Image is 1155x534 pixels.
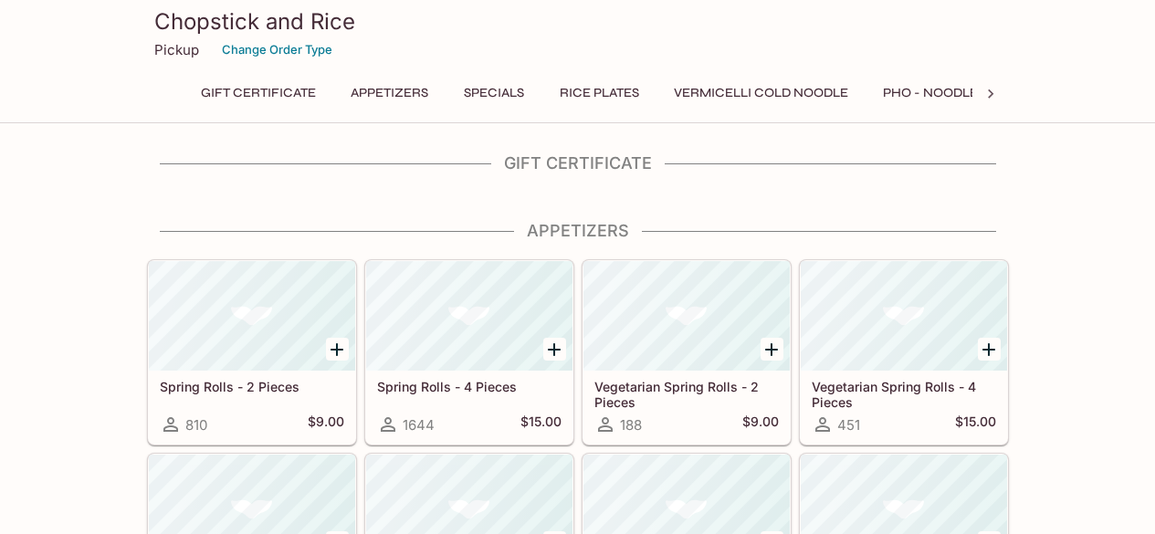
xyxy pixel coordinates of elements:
[873,80,1026,106] button: Pho - Noodle Soup
[801,261,1007,371] div: Vegetarian Spring Rolls - 4 Pieces
[214,36,341,64] button: Change Order Type
[308,414,344,435] h5: $9.00
[453,80,535,106] button: Specials
[550,80,649,106] button: Rice Plates
[185,416,207,434] span: 810
[583,260,791,445] a: Vegetarian Spring Rolls - 2 Pieces188$9.00
[191,80,326,106] button: Gift Certificate
[837,416,860,434] span: 451
[403,416,435,434] span: 1644
[154,7,1002,36] h3: Chopstick and Rice
[664,80,858,106] button: Vermicelli Cold Noodle
[326,338,349,361] button: Add Spring Rolls - 2 Pieces
[594,379,779,409] h5: Vegetarian Spring Rolls - 2 Pieces
[800,260,1008,445] a: Vegetarian Spring Rolls - 4 Pieces451$15.00
[978,338,1001,361] button: Add Vegetarian Spring Rolls - 4 Pieces
[147,221,1009,241] h4: Appetizers
[812,379,996,409] h5: Vegetarian Spring Rolls - 4 Pieces
[341,80,438,106] button: Appetizers
[160,379,344,394] h5: Spring Rolls - 2 Pieces
[620,416,642,434] span: 188
[377,379,562,394] h5: Spring Rolls - 4 Pieces
[154,41,199,58] p: Pickup
[365,260,573,445] a: Spring Rolls - 4 Pieces1644$15.00
[583,261,790,371] div: Vegetarian Spring Rolls - 2 Pieces
[543,338,566,361] button: Add Spring Rolls - 4 Pieces
[742,414,779,435] h5: $9.00
[149,261,355,371] div: Spring Rolls - 2 Pieces
[147,153,1009,173] h4: Gift Certificate
[148,260,356,445] a: Spring Rolls - 2 Pieces810$9.00
[520,414,562,435] h5: $15.00
[366,261,572,371] div: Spring Rolls - 4 Pieces
[955,414,996,435] h5: $15.00
[761,338,783,361] button: Add Vegetarian Spring Rolls - 2 Pieces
